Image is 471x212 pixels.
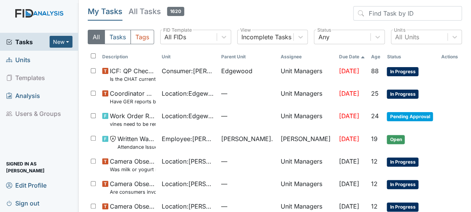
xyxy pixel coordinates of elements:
[110,89,156,105] span: Coordinator Random Have GER reports been reviewed by managers within 72 hours of occurrence?
[117,134,156,151] span: Written Warning Attendance Issue
[368,50,384,63] th: Toggle SortBy
[353,6,462,21] input: Find Task by ID
[384,50,438,63] th: Toggle SortBy
[278,50,336,63] th: Assignee
[162,66,215,75] span: Consumer : [PERSON_NAME]
[371,67,379,75] span: 88
[99,50,159,63] th: Toggle SortBy
[278,86,336,108] td: Unit Managers
[339,112,359,120] span: [DATE]
[371,157,378,165] span: 12
[336,50,368,63] th: Toggle SortBy
[159,50,218,63] th: Toggle SortBy
[110,75,156,83] small: Is the CHAT current? (document the date in the comment section)
[339,157,359,165] span: [DATE]
[218,50,278,63] th: Toggle SortBy
[371,112,379,120] span: 24
[371,135,378,143] span: 19
[110,166,156,173] small: Was milk or yogurt served at the meal?
[339,180,359,188] span: [DATE]
[88,30,154,44] div: Type filter
[278,176,336,199] td: Unit Managers
[387,112,433,121] span: Pending Approval
[162,202,215,211] span: Location : [PERSON_NAME].
[110,66,156,83] span: ICF: QP Checklist Is the CHAT current? (document the date in the comment section)
[167,7,184,16] span: 1620
[110,120,156,128] small: vines need to be removed around the porch
[387,135,405,144] span: Open
[104,30,131,44] button: Tasks
[221,111,275,120] span: —
[371,180,378,188] span: 12
[221,89,275,98] span: —
[110,98,156,105] small: Have GER reports been reviewed by managers within 72 hours of occurrence?
[278,63,336,86] td: Unit Managers
[110,111,156,128] span: Work Order Routine vines need to be removed around the porch
[339,202,359,210] span: [DATE]
[387,157,418,167] span: In Progress
[110,157,156,173] span: Camera Observation Was milk or yogurt served at the meal?
[162,111,215,120] span: Location : Edgewood
[88,30,105,44] button: All
[91,53,96,58] input: Toggle All Rows Selected
[221,157,275,166] span: —
[6,54,31,66] span: Units
[110,179,156,196] span: Camera Observation Are consumers involved in Active Treatment?
[6,197,39,209] span: Sign out
[438,50,462,63] th: Actions
[241,32,291,42] div: Incomplete Tasks
[164,32,186,42] div: All FIDs
[318,32,329,42] div: Any
[6,179,47,191] span: Edit Profile
[6,161,72,173] span: Signed in as [PERSON_NAME]
[6,37,50,47] a: Tasks
[110,188,156,196] small: Are consumers involved in Active Treatment?
[221,202,275,211] span: —
[278,108,336,131] td: Unit Managers
[6,90,40,101] span: Analysis
[339,135,359,143] span: [DATE]
[371,202,378,210] span: 12
[162,134,215,143] span: Employee : [PERSON_NAME]
[88,6,122,17] h5: My Tasks
[162,89,215,98] span: Location : Edgewood
[387,67,418,76] span: In Progress
[339,67,359,75] span: [DATE]
[387,90,418,99] span: In Progress
[387,202,418,212] span: In Progress
[129,6,184,17] h5: All Tasks
[221,179,275,188] span: —
[387,180,418,189] span: In Progress
[339,90,359,97] span: [DATE]
[117,143,156,151] small: Attendance Issue
[130,30,154,44] button: Tags
[221,66,252,75] span: Edgewood
[371,90,379,97] span: 25
[278,131,336,154] td: [PERSON_NAME]
[162,179,215,188] span: Location : [PERSON_NAME].
[395,32,419,42] div: All Units
[50,36,72,48] button: New
[278,154,336,176] td: Unit Managers
[221,134,273,143] span: [PERSON_NAME].
[162,157,215,166] span: Location : [PERSON_NAME].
